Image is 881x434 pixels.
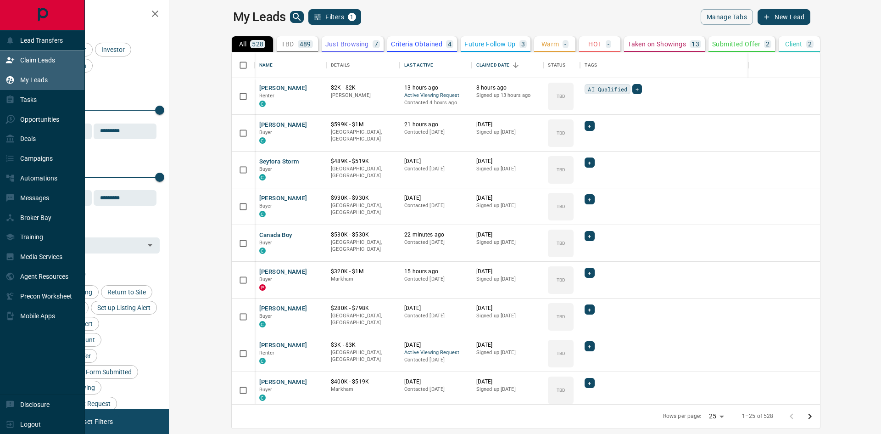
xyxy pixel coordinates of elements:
p: 22 minutes ago [404,231,467,239]
p: 21 hours ago [404,121,467,129]
span: + [588,378,591,388]
div: Last Active [400,52,472,78]
p: Signed up [DATE] [476,276,539,283]
button: Manage Tabs [701,9,753,25]
p: TBD [557,276,565,283]
p: Warm [541,41,559,47]
span: + [588,268,591,277]
p: [GEOGRAPHIC_DATA], [GEOGRAPHIC_DATA] [331,239,395,253]
p: Contacted [DATE] [404,239,467,246]
span: Buyer [259,313,273,319]
h2: Filters [29,9,160,20]
p: 1–25 of 528 [742,412,773,420]
p: TBD [557,93,565,100]
p: TBD [557,166,565,173]
p: [GEOGRAPHIC_DATA], [GEOGRAPHIC_DATA] [331,165,395,180]
p: TBD [557,387,565,394]
p: 13 hours ago [404,84,467,92]
p: Contacted [DATE] [404,312,467,320]
p: Contacted [DATE] [404,129,467,136]
p: HOT [588,41,602,47]
p: All [239,41,246,47]
p: 4 [448,41,452,47]
div: Return to Site [101,285,152,299]
p: $280K - $798K [331,304,395,312]
div: 25 [705,410,727,423]
div: + [585,231,594,241]
p: [DATE] [476,231,539,239]
p: Markham [331,276,395,283]
span: Return to Site [104,288,149,296]
div: Last Active [404,52,433,78]
p: $489K - $519K [331,158,395,165]
div: + [585,158,594,168]
p: $530K - $530K [331,231,395,239]
button: search button [290,11,304,23]
p: [DATE] [476,341,539,349]
p: [DATE] [476,158,539,165]
p: - [564,41,566,47]
div: Status [543,52,580,78]
p: TBD [557,240,565,247]
h1: My Leads [233,10,286,24]
p: Taken on Showings [628,41,686,47]
p: [GEOGRAPHIC_DATA], [GEOGRAPHIC_DATA] [331,312,395,327]
p: Signed up [DATE] [476,239,539,246]
button: [PERSON_NAME] [259,84,307,93]
div: + [585,194,594,204]
div: + [585,268,594,278]
span: Buyer [259,166,273,172]
button: Seytora Storm [259,158,299,166]
p: Contacted [DATE] [404,276,467,283]
span: Renter [259,93,275,99]
p: Criteria Obtained [391,41,442,47]
p: 2 [766,41,769,47]
span: Active Viewing Request [404,349,467,357]
div: Name [259,52,273,78]
p: TBD [557,313,565,320]
button: Canada Boy [259,231,292,240]
span: Buyer [259,240,273,246]
div: Investor [95,43,131,56]
div: condos.ca [259,395,266,401]
button: [PERSON_NAME] [259,194,307,203]
p: [DATE] [404,194,467,202]
div: condos.ca [259,321,266,327]
button: [PERSON_NAME] [259,341,307,350]
p: [DATE] [404,158,467,165]
p: [DATE] [476,304,539,312]
span: Buyer [259,130,273,135]
div: Status [548,52,565,78]
p: 2 [808,41,812,47]
button: [PERSON_NAME] [259,268,307,276]
p: 528 [252,41,263,47]
p: $400K - $519K [331,378,395,386]
button: [PERSON_NAME] [259,304,307,313]
p: $3K - $3K [331,341,395,349]
div: Tags [585,52,597,78]
p: Signed up [DATE] [476,129,539,136]
p: TBD [281,41,294,47]
button: Filters1 [308,9,361,25]
button: Reset Filters [70,414,119,429]
span: + [588,158,591,167]
div: condos.ca [259,248,266,254]
div: Set up Listing Alert [91,301,157,315]
span: + [588,305,591,314]
p: Contacted [DATE] [404,202,467,209]
div: property.ca [259,284,266,291]
p: [DATE] [476,121,539,129]
p: 3 [521,41,525,47]
button: Open [144,239,156,252]
p: [DATE] [404,304,467,312]
div: condos.ca [259,101,266,107]
p: 8 hours ago [476,84,539,92]
p: $599K - $1M [331,121,395,129]
button: [PERSON_NAME] [259,378,307,387]
p: Contacted [DATE] [404,165,467,173]
span: Buyer [259,387,273,393]
p: Signed up [DATE] [476,349,539,356]
div: Details [331,52,350,78]
span: 1 [349,14,355,20]
p: Just Browsing [325,41,369,47]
